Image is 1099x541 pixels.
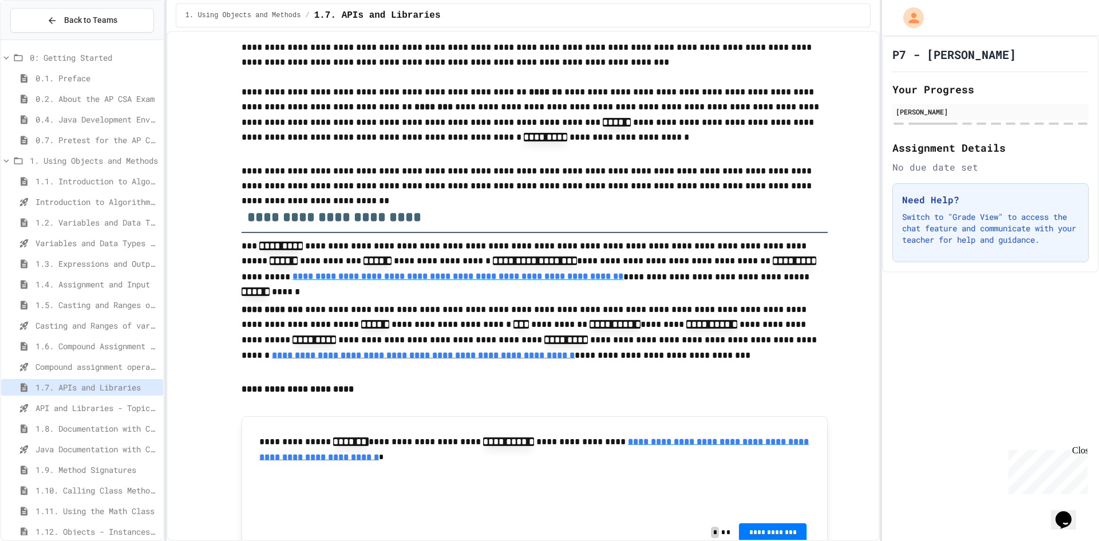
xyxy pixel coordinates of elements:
[35,175,159,187] span: 1.1. Introduction to Algorithms, Programming, and Compilers
[35,422,159,435] span: 1.8. Documentation with Comments and Preconditions
[1051,495,1088,530] iframe: chat widget
[35,113,159,125] span: 0.4. Java Development Environments
[902,211,1079,246] p: Switch to "Grade View" to access the chat feature and communicate with your teacher for help and ...
[35,526,159,538] span: 1.12. Objects - Instances of Classes
[35,319,159,331] span: Casting and Ranges of variables - Quiz
[892,140,1089,156] h2: Assignment Details
[305,11,309,20] span: /
[1004,445,1088,494] iframe: chat widget
[35,72,159,84] span: 0.1. Preface
[35,237,159,249] span: Variables and Data Types - Quiz
[35,381,159,393] span: 1.7. APIs and Libraries
[35,196,159,208] span: Introduction to Algorithms, Programming, and Compilers
[35,134,159,146] span: 0.7. Pretest for the AP CSA Exam
[892,46,1016,62] h1: P7 - [PERSON_NAME]
[314,9,441,22] span: 1.7. APIs and Libraries
[35,340,159,352] span: 1.6. Compound Assignment Operators
[892,160,1089,174] div: No due date set
[30,52,159,64] span: 0: Getting Started
[35,216,159,228] span: 1.2. Variables and Data Types
[185,11,301,20] span: 1. Using Objects and Methods
[64,14,117,26] span: Back to Teams
[35,464,159,476] span: 1.9. Method Signatures
[5,5,79,73] div: Chat with us now!Close
[896,106,1085,117] div: [PERSON_NAME]
[10,8,154,33] button: Back to Teams
[35,484,159,496] span: 1.10. Calling Class Methods
[35,278,159,290] span: 1.4. Assignment and Input
[892,81,1089,97] h2: Your Progress
[35,402,159,414] span: API and Libraries - Topic 1.7
[891,5,927,31] div: My Account
[902,193,1079,207] h3: Need Help?
[35,505,159,517] span: 1.11. Using the Math Class
[35,258,159,270] span: 1.3. Expressions and Output [New]
[35,443,159,455] span: Java Documentation with Comments - Topic 1.8
[35,299,159,311] span: 1.5. Casting and Ranges of Values
[30,155,159,167] span: 1. Using Objects and Methods
[35,361,159,373] span: Compound assignment operators - Quiz
[35,93,159,105] span: 0.2. About the AP CSA Exam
